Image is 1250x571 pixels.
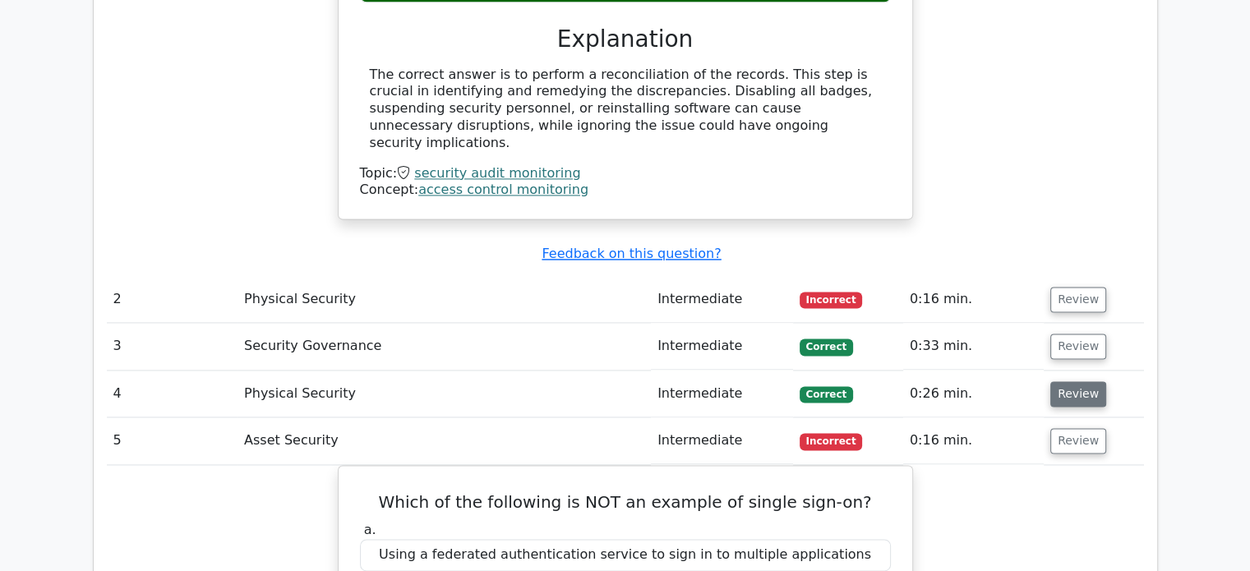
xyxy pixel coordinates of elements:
a: access control monitoring [418,182,588,197]
td: 0:33 min. [903,323,1044,370]
button: Review [1050,334,1106,359]
span: Incorrect [800,292,863,308]
h5: Which of the following is NOT an example of single sign-on? [358,492,893,512]
span: Incorrect [800,433,863,449]
td: Intermediate [651,323,792,370]
td: 4 [107,371,238,417]
td: 5 [107,417,238,464]
div: Topic: [360,165,891,182]
td: Intermediate [651,417,792,464]
span: Correct [800,338,853,355]
span: Correct [800,386,853,403]
td: Asset Security [238,417,651,464]
h3: Explanation [370,25,881,53]
td: 3 [107,323,238,370]
td: Intermediate [651,276,792,323]
td: 0:16 min. [903,417,1044,464]
td: Physical Security [238,371,651,417]
span: a. [364,522,376,537]
td: Physical Security [238,276,651,323]
button: Review [1050,428,1106,454]
a: security audit monitoring [414,165,580,181]
td: 2 [107,276,238,323]
td: 0:16 min. [903,276,1044,323]
td: Security Governance [238,323,651,370]
td: 0:26 min. [903,371,1044,417]
div: Concept: [360,182,891,199]
td: Intermediate [651,371,792,417]
a: Feedback on this question? [542,246,721,261]
button: Review [1050,381,1106,407]
div: Using a federated authentication service to sign in to multiple applications [360,539,891,571]
button: Review [1050,287,1106,312]
div: The correct answer is to perform a reconciliation of the records. This step is crucial in identif... [370,67,881,152]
